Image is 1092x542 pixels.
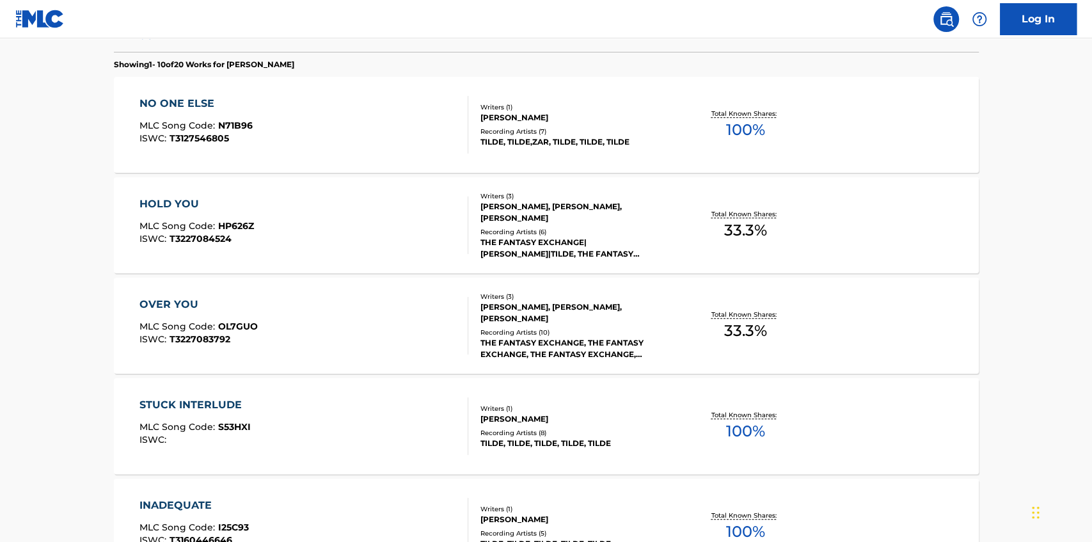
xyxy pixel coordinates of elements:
p: Total Known Shares: [711,511,780,520]
div: Writers ( 1 ) [480,404,674,413]
div: [PERSON_NAME], [PERSON_NAME], [PERSON_NAME] [480,301,674,324]
p: Total Known Shares: [711,310,780,319]
a: HOLD YOUMLC Song Code:HP626ZISWC:T3227084524Writers (3)[PERSON_NAME], [PERSON_NAME], [PERSON_NAME... [114,177,979,273]
span: ISWC : [139,233,170,244]
div: OVER YOU [139,297,258,312]
span: T3227084524 [170,233,232,244]
div: TILDE, TILDE,ZAR, TILDE, TILDE, TILDE [480,136,674,148]
div: HOLD YOU [139,196,254,212]
img: search [938,12,954,27]
a: Public Search [933,6,959,32]
span: 33.3 % [724,319,767,342]
img: help [972,12,987,27]
a: OVER YOUMLC Song Code:OL7GUOISWC:T3227083792Writers (3)[PERSON_NAME], [PERSON_NAME], [PERSON_NAME... [114,278,979,374]
span: MLC Song Code : [139,522,218,533]
div: Recording Artists ( 8 ) [480,428,674,438]
p: Showing 1 - 10 of 20 Works for [PERSON_NAME] [114,59,294,70]
img: MLC Logo [15,10,65,28]
span: N71B96 [218,120,253,131]
div: Recording Artists ( 7 ) [480,127,674,136]
div: TILDE, TILDE, TILDE, TILDE, TILDE [480,438,674,449]
a: Log In [1000,3,1077,35]
span: MLC Song Code : [139,220,218,232]
div: Recording Artists ( 6 ) [480,227,674,237]
div: Drag [1032,493,1040,532]
p: Total Known Shares: [711,209,780,219]
div: THE FANTASY EXCHANGE, THE FANTASY EXCHANGE, THE FANTASY EXCHANGE,[PERSON_NAME],TILDE, THE FANTASY... [480,337,674,360]
span: I25C93 [218,522,249,533]
div: Writers ( 3 ) [480,292,674,301]
div: Writers ( 1 ) [480,504,674,514]
span: HP626Z [218,220,254,232]
div: [PERSON_NAME] [480,413,674,425]
div: STUCK INTERLUDE [139,397,251,413]
div: [PERSON_NAME], [PERSON_NAME], [PERSON_NAME] [480,201,674,224]
span: T3227083792 [170,333,230,345]
div: Recording Artists ( 5 ) [480,529,674,538]
span: MLC Song Code : [139,321,218,332]
iframe: Chat Widget [1028,481,1092,542]
p: Total Known Shares: [711,109,780,118]
span: ISWC : [139,333,170,345]
span: 33.3 % [724,219,767,242]
div: THE FANTASY EXCHANGE|[PERSON_NAME]|TILDE, THE FANTASY EXCHANGE|[PERSON_NAME]|TILDE, THE FANTASY E... [480,237,674,260]
span: ISWC : [139,132,170,144]
div: Writers ( 3 ) [480,191,674,201]
div: INADEQUATE [139,498,249,513]
div: Writers ( 1 ) [480,102,674,112]
div: [PERSON_NAME] [480,514,674,525]
span: ISWC : [139,434,170,445]
span: MLC Song Code : [139,421,218,433]
span: S53HXI [218,421,251,433]
span: OL7GUO [218,321,258,332]
div: [PERSON_NAME] [480,112,674,124]
a: NO ONE ELSEMLC Song Code:N71B96ISWC:T3127546805Writers (1)[PERSON_NAME]Recording Artists (7)TILDE... [114,77,979,173]
div: Recording Artists ( 10 ) [480,328,674,337]
a: STUCK INTERLUDEMLC Song Code:S53HXIISWC:Writers (1)[PERSON_NAME]Recording Artists (8)TILDE, TILDE... [114,378,979,474]
div: NO ONE ELSE [139,96,253,111]
span: MLC Song Code : [139,120,218,131]
span: 100 % [726,420,765,443]
span: T3127546805 [170,132,229,144]
p: Total Known Shares: [711,410,780,420]
span: 100 % [726,118,765,141]
div: Help [967,6,992,32]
